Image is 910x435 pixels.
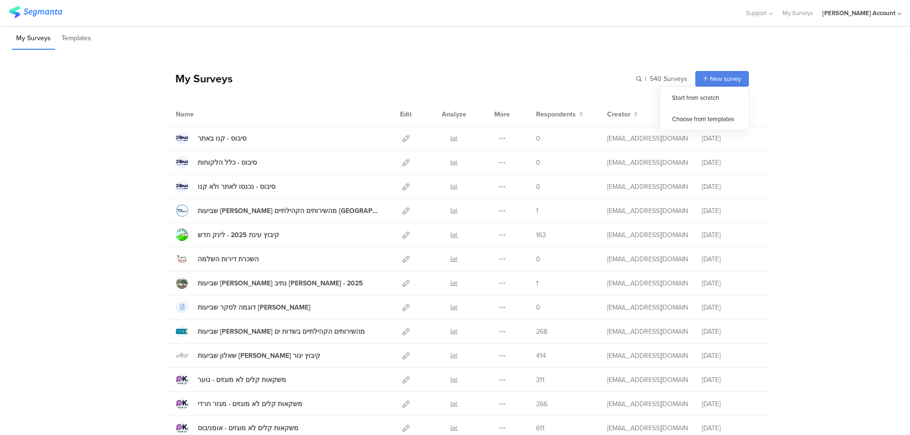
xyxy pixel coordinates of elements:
span: Respondents [536,109,576,119]
div: [DATE] [702,133,759,143]
a: שביעות [PERSON_NAME] מהשירותים הקהילתיים [GEOGRAPHIC_DATA] [176,204,382,217]
img: segmanta logo [9,6,62,18]
a: שאלון שביעות [PERSON_NAME] קיבוץ יגור [176,349,320,362]
div: [DATE] [702,206,759,216]
span: 266 [536,399,547,409]
div: Start from scratch [660,87,748,108]
div: סיבוס - נכנסו לאתר ולא קנו [198,182,275,192]
div: סיבוס - כלל הלקוחות [198,158,257,168]
div: miri@miridikman.co.il [607,182,688,192]
div: [DATE] [702,230,759,240]
span: 0 [536,302,540,312]
div: [DATE] [702,423,759,433]
span: 540 Surveys [650,74,687,84]
span: 1 [536,278,538,288]
div: [DATE] [702,302,759,312]
div: שביעות רצון נתיב הלה - 2025 [198,278,363,288]
div: [DATE] [702,327,759,337]
div: [DATE] [702,351,759,361]
span: 0 [536,182,540,192]
button: Creator [607,109,638,119]
div: Name [176,109,233,119]
div: משקאות קלים לא מוגזים - אומניבוס [198,423,299,433]
div: משקאות קלים לא מוגזים - נוער [198,375,286,385]
div: miri@miridikman.co.il [607,375,688,385]
a: סיבוס - נכנסו לאתר ולא קנו [176,180,275,193]
span: 311 [536,375,545,385]
div: [DATE] [702,278,759,288]
div: More [492,102,512,126]
div: miri@miridikman.co.il [607,351,688,361]
span: 611 [536,423,545,433]
span: 414 [536,351,546,361]
a: משקאות קלים לא מוגזים - מגזר חרדי [176,398,302,410]
div: שביעות רצון מהשירותים הקהילתיים בשדה בוקר [198,206,382,216]
a: שביעות [PERSON_NAME] מהשירותים הקהילתיים בשדות ים [176,325,365,337]
span: New survey [710,74,741,83]
a: השכרת דירות השלמה [176,253,259,265]
span: Creator [607,109,630,119]
div: שאלון שביעות רצון קיבוץ יגור [198,351,320,361]
div: My Surveys [166,71,233,87]
div: miri@miridikman.co.il [607,158,688,168]
div: שביעות רצון מהשירותים הקהילתיים בשדות ים [198,327,365,337]
span: 163 [536,230,546,240]
span: 0 [536,158,540,168]
div: miri@miridikman.co.il [607,254,688,264]
div: [DATE] [702,182,759,192]
span: 1 [536,206,538,216]
span: 0 [536,254,540,264]
div: סיבוס - קנו באתר [198,133,246,143]
span: Support [746,9,767,18]
div: [DATE] [702,254,759,264]
a: קיבוץ עינת 2025 - לינק חדש [176,229,279,241]
li: Templates [57,27,95,50]
span: 268 [536,327,547,337]
div: [DATE] [702,158,759,168]
div: miri@miridikman.co.il [607,302,688,312]
div: [DATE] [702,399,759,409]
a: סיבוס - כלל הלקוחות [176,156,257,169]
div: miri@miridikman.co.il [607,206,688,216]
button: Respondents [536,109,583,119]
div: miri@miridikman.co.il [607,278,688,288]
div: miri@miridikman.co.il [607,133,688,143]
a: דוגמה לסקר שביעות [PERSON_NAME] [176,301,310,313]
a: משקאות קלים לא מוגזים - נוער [176,373,286,386]
div: Choose from templates [660,108,748,130]
div: [DATE] [702,375,759,385]
div: קיבוץ עינת 2025 - לינק חדש [198,230,279,240]
div: miri@miridikman.co.il [607,230,688,240]
div: Analyze [440,102,468,126]
a: משקאות קלים לא מוגזים - אומניבוס [176,422,299,434]
div: miri@miridikman.co.il [607,327,688,337]
div: Edit [396,102,416,126]
span: | [644,74,648,84]
span: 0 [536,133,540,143]
div: השכרת דירות השלמה [198,254,259,264]
div: משקאות קלים לא מוגזים - מגזר חרדי [198,399,302,409]
div: דוגמה לסקר שביעות רצון [198,302,310,312]
a: שביעות [PERSON_NAME] נתיב [PERSON_NAME] - 2025 [176,277,363,289]
div: miri@miridikman.co.il [607,423,688,433]
a: סיבוס - קנו באתר [176,132,246,144]
div: miri@miridikman.co.il [607,399,688,409]
div: [PERSON_NAME] Account [822,9,895,18]
li: My Surveys [12,27,55,50]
